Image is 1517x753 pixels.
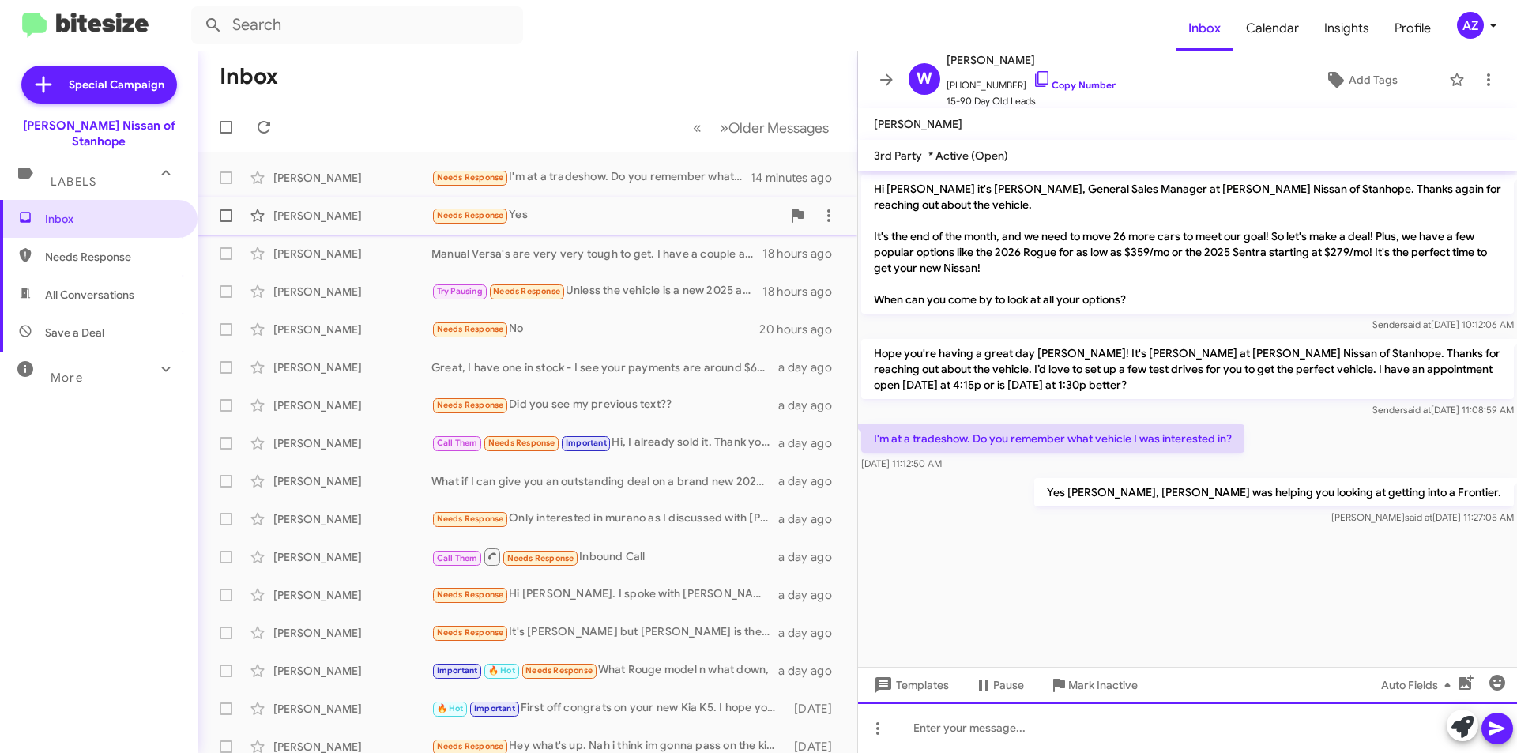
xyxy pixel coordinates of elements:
[431,168,751,186] div: I'm at a tradeshow. Do you remember what vehicle I was interested in?
[273,246,431,262] div: [PERSON_NAME]
[431,547,778,567] div: Inbound Call
[273,435,431,451] div: [PERSON_NAME]
[488,438,555,448] span: Needs Response
[1033,79,1116,91] a: Copy Number
[431,360,778,375] div: Great, I have one in stock - I see your payments are around $650, I would not be able to be close...
[1381,671,1457,699] span: Auto Fields
[762,284,845,299] div: 18 hours ago
[778,473,845,489] div: a day ago
[431,510,778,528] div: Only interested in murano as I discussed with [PERSON_NAME] come back next year My lease is only ...
[1372,318,1514,330] span: Sender [DATE] 10:12:06 AM
[710,111,838,144] button: Next
[191,6,523,44] input: Search
[1037,671,1150,699] button: Mark Inactive
[488,665,515,676] span: 🔥 Hot
[693,118,702,137] span: «
[1349,66,1398,94] span: Add Tags
[431,699,786,717] div: First off congrats on your new Kia K5. I hope you're enjoying it. What kind of deal do we need to...
[947,93,1116,109] span: 15-90 Day Old Leads
[759,322,845,337] div: 20 hours ago
[778,360,845,375] div: a day ago
[778,549,845,565] div: a day ago
[273,208,431,224] div: [PERSON_NAME]
[51,175,96,189] span: Labels
[273,663,431,679] div: [PERSON_NAME]
[437,324,504,334] span: Needs Response
[273,625,431,641] div: [PERSON_NAME]
[431,282,762,300] div: Unless the vehicle is a new 2025 awd sr kicks for an OTD price of no more than 28k we won't be ab...
[45,287,134,303] span: All Conversations
[437,741,504,751] span: Needs Response
[1368,671,1470,699] button: Auto Fields
[431,473,778,489] div: What if I can give you an outstanding deal on a brand new 2026 Frontier?
[431,320,759,338] div: No
[45,249,179,265] span: Needs Response
[928,149,1008,163] span: * Active (Open)
[762,246,845,262] div: 18 hours ago
[437,514,504,524] span: Needs Response
[1444,12,1500,39] button: AZ
[273,284,431,299] div: [PERSON_NAME]
[861,457,942,469] span: [DATE] 11:12:50 AM
[273,170,431,186] div: [PERSON_NAME]
[1233,6,1312,51] a: Calendar
[947,70,1116,93] span: [PHONE_NUMBER]
[1279,66,1441,94] button: Add Tags
[437,400,504,410] span: Needs Response
[683,111,711,144] button: Previous
[273,549,431,565] div: [PERSON_NAME]
[69,77,164,92] span: Special Campaign
[1457,12,1484,39] div: AZ
[1372,404,1514,416] span: Sender [DATE] 11:08:59 AM
[431,623,778,642] div: It's [PERSON_NAME] but [PERSON_NAME] is the problem
[993,671,1024,699] span: Pause
[493,286,560,296] span: Needs Response
[1034,478,1514,506] p: Yes [PERSON_NAME], [PERSON_NAME] was helping you looking at getting into a Frontier.
[1405,511,1432,523] span: said at
[437,703,464,713] span: 🔥 Hot
[778,435,845,451] div: a day ago
[273,397,431,413] div: [PERSON_NAME]
[1331,511,1514,523] span: [PERSON_NAME] [DATE] 11:27:05 AM
[431,661,778,680] div: What Rouge model n what down,
[1403,404,1431,416] span: said at
[437,627,504,638] span: Needs Response
[962,671,1037,699] button: Pause
[917,66,932,92] span: W
[437,438,478,448] span: Call Them
[431,396,778,414] div: Did you see my previous text??
[778,587,845,603] div: a day ago
[778,397,845,413] div: a day ago
[273,511,431,527] div: [PERSON_NAME]
[1382,6,1444,51] a: Profile
[525,665,593,676] span: Needs Response
[437,210,504,220] span: Needs Response
[437,553,478,563] span: Call Them
[431,585,778,604] div: Hi [PERSON_NAME]. I spoke with [PERSON_NAME] bit ago. How much down is needed for that 2026 rogue...
[437,665,478,676] span: Important
[1312,6,1382,51] a: Insights
[220,64,278,89] h1: Inbox
[684,111,838,144] nav: Page navigation example
[786,701,845,717] div: [DATE]
[437,589,504,600] span: Needs Response
[1403,318,1431,330] span: said at
[874,117,962,131] span: [PERSON_NAME]
[1176,6,1233,51] a: Inbox
[751,170,845,186] div: 14 minutes ago
[947,51,1116,70] span: [PERSON_NAME]
[861,339,1514,399] p: Hope you're having a great day [PERSON_NAME]! It's [PERSON_NAME] at [PERSON_NAME] Nissan of Stanh...
[778,511,845,527] div: a day ago
[874,149,922,163] span: 3rd Party
[273,587,431,603] div: [PERSON_NAME]
[273,473,431,489] div: [PERSON_NAME]
[566,438,607,448] span: Important
[273,360,431,375] div: [PERSON_NAME]
[720,118,728,137] span: »
[51,371,83,385] span: More
[431,434,778,452] div: Hi, I already sold it. Thank you for reaching out 🙏🏽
